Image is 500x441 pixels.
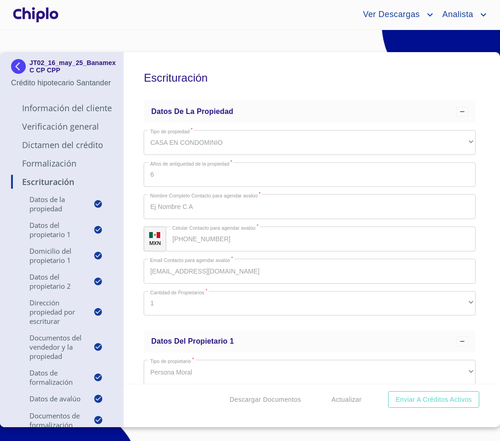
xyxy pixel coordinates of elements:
[11,411,93,429] p: Documentos de Formalización
[144,59,475,97] h5: Escrituración
[11,333,93,361] p: Documentos del vendedor y la propiedad
[11,272,93,291] p: Datos del propietario 2
[388,391,479,408] button: Enviar a Créditos Activos
[151,107,233,115] span: Datos de la propiedad
[11,121,112,132] p: Verificación General
[356,7,435,22] button: account of current user
[331,394,361,405] span: Actualizar
[144,360,475,385] div: Persona Moral
[230,394,301,405] span: Descargar Documentos
[11,220,93,239] p: Datos del propietario 1
[11,394,93,403] p: Datos de Avalúo
[11,176,112,187] p: Escrituración
[356,7,424,22] span: Ver Descargas
[11,195,93,213] p: Datos de la propiedad
[11,59,29,74] img: Docupass spot blue
[11,59,112,77] div: JT02_16_may_25_Banamex C CP CPP
[151,337,234,345] span: Datos del propietario 1
[149,232,160,238] img: R93DlvwvvjP9fbrDwZeCRYBHk45OWMq+AAOlFVsxT89f82nwPLnD58IP7+ANJEaWYhP0Tx8kkA0WlQMPQsAAgwAOmBj20AXj6...
[144,101,475,123] div: Datos de la propiedad
[29,59,116,74] p: JT02_16_may_25_Banamex C CP CPP
[11,77,112,89] p: Crédito hipotecario Santander
[11,368,93,387] p: Datos de Formalización
[328,391,365,408] button: Actualizar
[395,394,472,405] span: Enviar a Créditos Activos
[226,391,305,408] button: Descargar Documentos
[11,246,93,265] p: Domicilio del Propietario 1
[11,298,93,326] p: Dirección Propiedad por Escriturar
[144,330,475,352] div: Datos del propietario 1
[144,291,475,316] div: 1
[436,7,478,22] span: Analista
[11,139,112,150] p: Dictamen del Crédito
[11,102,112,113] p: Información del Cliente
[436,7,489,22] button: account of current user
[149,239,161,246] p: MXN
[11,158,112,169] p: Formalización
[144,130,475,155] div: CASA EN CONDOMINIO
